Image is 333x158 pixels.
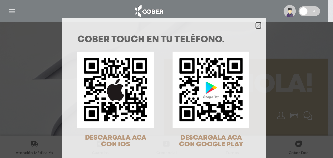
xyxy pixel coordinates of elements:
[173,52,249,128] img: qr-code
[85,135,146,147] span: DESCARGALA ACA CON IOS
[78,35,251,45] h1: COBER TOUCH en tu teléfono.
[179,135,243,147] span: DESCARGALA ACA CON GOOGLE PLAY
[77,52,154,128] img: qr-code
[256,22,261,28] button: Close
